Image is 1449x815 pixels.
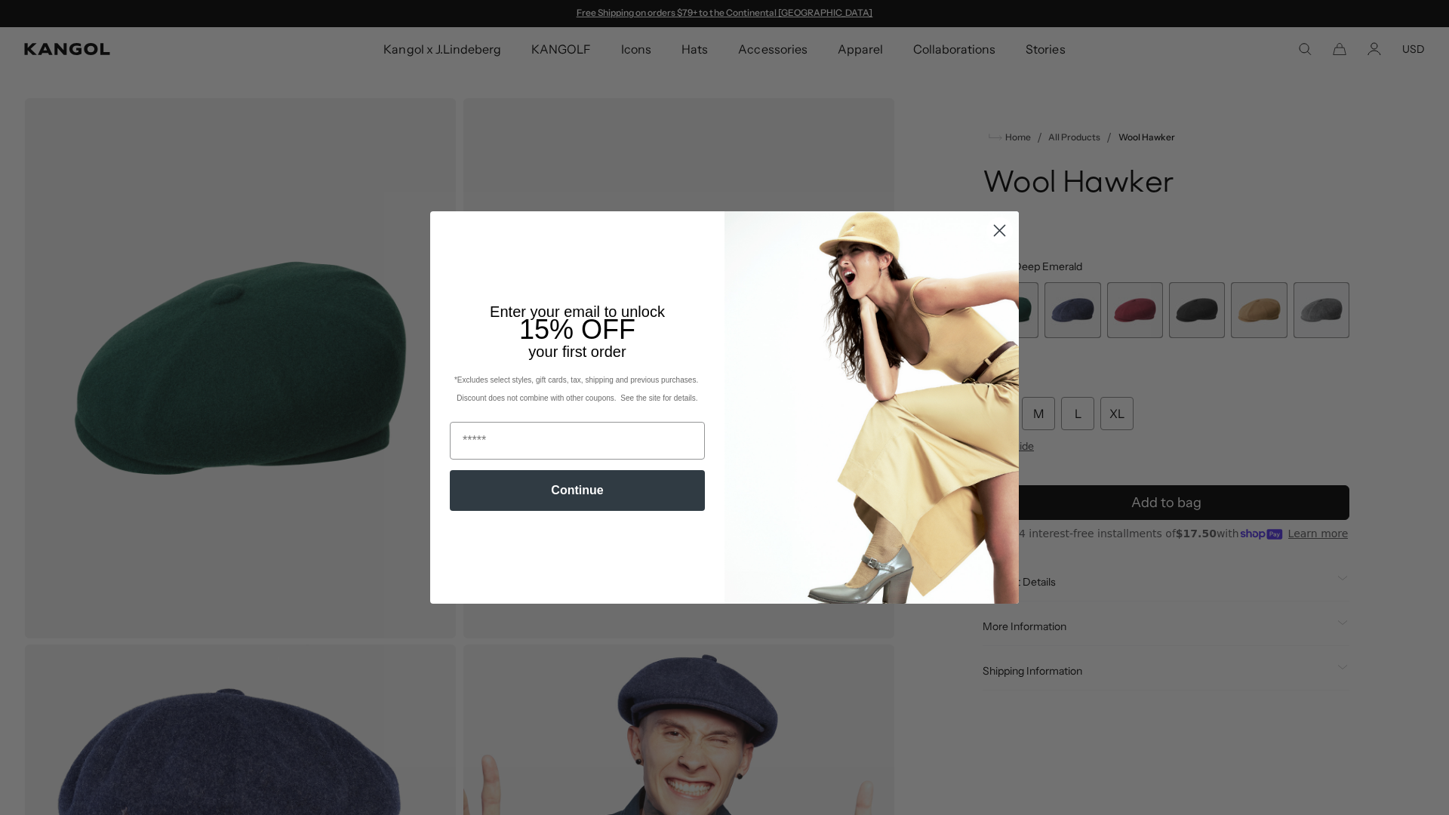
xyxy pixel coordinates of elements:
span: 15% OFF [519,314,635,345]
img: 93be19ad-e773-4382-80b9-c9d740c9197f.jpeg [724,211,1019,604]
input: Email [450,422,705,460]
span: Enter your email to unlock [490,303,665,320]
button: Close dialog [986,217,1013,244]
span: *Excludes select styles, gift cards, tax, shipping and previous purchases. Discount does not comb... [454,376,700,402]
span: your first order [528,343,626,360]
button: Continue [450,470,705,511]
